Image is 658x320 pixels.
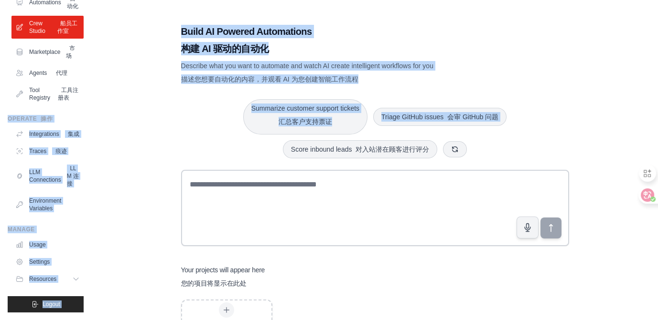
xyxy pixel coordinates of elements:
[279,118,332,125] font: 汇总客户支持票证
[68,131,79,137] font: 集成
[8,296,84,312] button: Logout
[11,161,84,191] a: LLM Connections LLM 连接
[43,300,60,308] span: Logout
[29,275,56,283] span: Resources
[67,165,79,187] font: LLM 连接
[11,65,84,81] a: Agents 代理
[11,237,84,252] a: Usage
[11,254,84,269] a: Settings
[181,25,502,59] h1: Build AI Powered Automations
[356,145,429,153] font: 对入站潜在顾客进行评分
[181,43,269,54] font: 构建 AI 驱动的自动化
[11,16,84,39] a: Crew Studio 船员工作室
[8,226,84,233] div: Manage
[11,41,84,63] a: Marketplace 市场
[11,193,84,216] a: Environment Variables
[243,99,367,134] button: Summarize customer support tickets汇总客户支持票证
[181,75,358,83] font: 描述您想要自动化的内容，并观看 AI 为您创建智能工作流程
[373,108,507,126] button: Triage GitHub issues 会审 GitHub 问题
[610,274,658,320] iframe: Chat Widget
[181,61,502,88] p: Describe what you want to automate and watch AI create intelligent workflows for you
[181,265,265,292] h3: Your projects will appear here
[11,83,84,105] a: Tool Registry 工具注册表
[443,141,467,157] button: Get new suggestions
[11,126,84,142] a: Integrations 集成
[11,144,84,159] a: Traces 痕迹
[181,279,247,287] font: 您的项目将显示在此处
[66,45,75,59] font: 市场
[56,70,67,76] font: 代理
[283,140,437,158] button: Score inbound leads 对入站潜在顾客进行评分
[11,271,84,287] button: Resources
[447,113,498,121] font: 会审 GitHub 问题
[57,20,78,34] font: 船员工作室
[517,217,539,238] button: Click to speak your automation idea
[55,148,67,155] font: 痕迹
[41,115,53,122] font: 操作
[58,87,78,101] font: 工具注册表
[8,115,84,123] div: Operate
